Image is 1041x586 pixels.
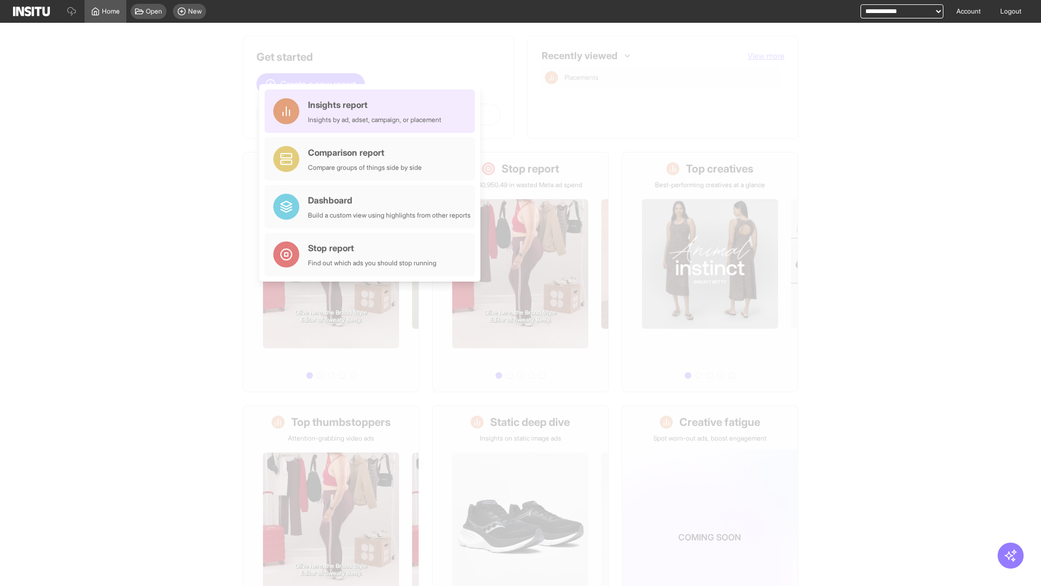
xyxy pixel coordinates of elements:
[308,163,422,172] div: Compare groups of things side by side
[308,241,436,254] div: Stop report
[308,146,422,159] div: Comparison report
[146,7,162,16] span: Open
[308,211,471,220] div: Build a custom view using highlights from other reports
[102,7,120,16] span: Home
[308,194,471,207] div: Dashboard
[308,259,436,267] div: Find out which ads you should stop running
[13,7,50,16] img: Logo
[188,7,202,16] span: New
[308,116,441,124] div: Insights by ad, adset, campaign, or placement
[308,98,441,111] div: Insights report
